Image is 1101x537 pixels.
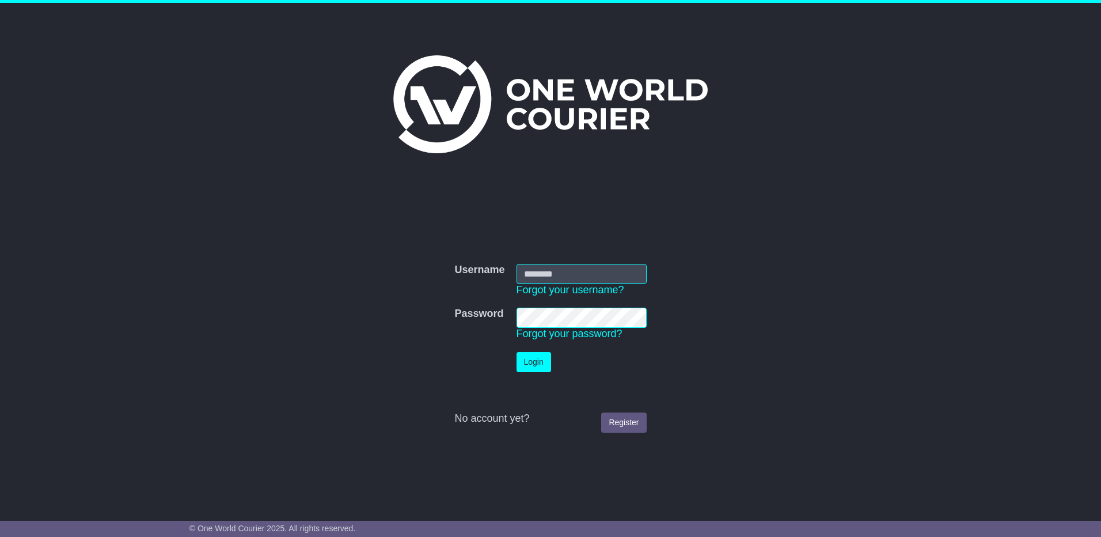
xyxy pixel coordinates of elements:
a: Forgot your username? [517,284,624,296]
a: Register [601,413,646,433]
button: Login [517,352,551,372]
label: Username [454,264,504,277]
div: No account yet? [454,413,646,425]
a: Forgot your password? [517,328,622,339]
img: One World [393,55,708,153]
span: © One World Courier 2025. All rights reserved. [189,524,356,533]
label: Password [454,308,503,320]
